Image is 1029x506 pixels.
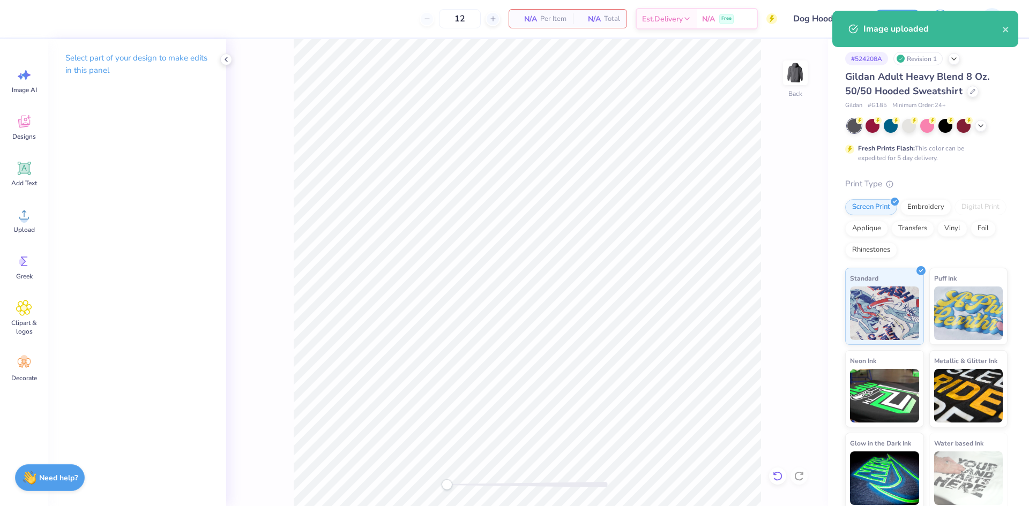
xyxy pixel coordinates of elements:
[604,13,620,25] span: Total
[850,273,878,284] span: Standard
[850,286,919,340] img: Standard
[845,178,1008,190] div: Print Type
[863,22,1002,35] div: Image uploaded
[971,221,996,237] div: Foil
[785,62,806,84] img: Back
[1002,22,1010,35] button: close
[850,451,919,505] img: Glow in the Dark Ink
[892,101,946,110] span: Minimum Order: 24 +
[845,52,888,65] div: # 524208A
[11,179,37,187] span: Add Text
[858,144,990,163] div: This color can be expedited for 5 day delivery.
[516,13,537,25] span: N/A
[13,225,35,234] span: Upload
[845,242,897,258] div: Rhinestones
[12,132,36,141] span: Designs
[850,369,919,422] img: Neon Ink
[934,286,1003,340] img: Puff Ink
[963,8,1008,29] a: NT
[642,13,683,25] span: Est. Delivery
[442,479,452,490] div: Accessibility label
[540,13,566,25] span: Per Item
[891,221,934,237] div: Transfers
[721,15,732,22] span: Free
[858,144,915,153] strong: Fresh Prints Flash:
[934,369,1003,422] img: Metallic & Glitter Ink
[937,221,967,237] div: Vinyl
[6,319,42,336] span: Clipart & logos
[850,355,876,366] span: Neon Ink
[934,437,983,449] span: Water based Ink
[16,272,33,281] span: Greek
[12,86,37,94] span: Image AI
[845,199,897,215] div: Screen Print
[702,13,715,25] span: N/A
[788,89,802,99] div: Back
[845,101,862,110] span: Gildan
[934,451,1003,505] img: Water based Ink
[955,199,1006,215] div: Digital Print
[785,8,864,29] input: Untitled Design
[900,199,951,215] div: Embroidery
[845,221,888,237] div: Applique
[845,70,989,97] span: Gildan Adult Heavy Blend 8 Oz. 50/50 Hooded Sweatshirt
[439,9,481,28] input: – –
[11,374,37,382] span: Decorate
[934,355,997,366] span: Metallic & Glitter Ink
[65,52,209,77] p: Select part of your design to make edits in this panel
[868,101,887,110] span: # G185
[893,52,943,65] div: Revision 1
[981,8,1003,29] img: Nestor Talens
[39,473,78,483] strong: Need help?
[579,13,601,25] span: N/A
[850,437,911,449] span: Glow in the Dark Ink
[934,273,957,284] span: Puff Ink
